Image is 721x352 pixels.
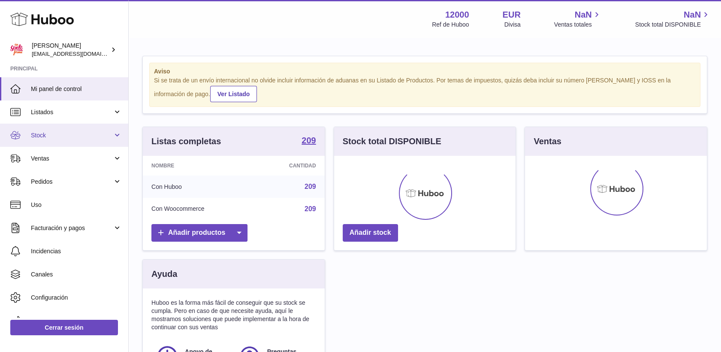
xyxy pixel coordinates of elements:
[31,131,113,140] span: Stock
[31,224,113,232] span: Facturación y pagos
[305,183,316,190] a: 209
[151,299,316,331] p: Huboo es la forma más fácil de conseguir que su stock se cumpla. Pero en caso de que necesite ayu...
[445,9,469,21] strong: 12000
[504,21,521,29] div: Divisa
[684,9,701,21] span: NaN
[31,201,122,209] span: Uso
[210,86,257,102] a: Ver Listado
[343,224,398,242] a: Añadir stock
[154,76,696,102] div: Si se trata de un envío internacional no olvide incluir información de aduanas en su Listado de P...
[151,224,247,242] a: Añadir productos
[534,136,561,147] h3: Ventas
[554,9,602,29] a: NaN Ventas totales
[343,136,441,147] h3: Stock total DISPONIBLE
[32,42,109,58] div: [PERSON_NAME]
[31,85,122,93] span: Mi panel de control
[143,176,254,198] td: Con Huboo
[143,198,254,220] td: Con Woocommerce
[635,9,711,29] a: NaN Stock total DISPONIBLE
[31,317,122,325] span: Devoluciones
[31,294,122,302] span: Configuración
[575,9,592,21] span: NaN
[151,268,177,280] h3: Ayuda
[635,21,711,29] span: Stock total DISPONIBLE
[10,320,118,335] a: Cerrar sesión
[31,270,122,279] span: Canales
[302,136,316,146] a: 209
[10,43,23,56] img: mar@ensuelofirme.com
[305,205,316,212] a: 209
[32,50,126,57] span: [EMAIL_ADDRESS][DOMAIN_NAME]
[503,9,521,21] strong: EUR
[31,247,122,255] span: Incidencias
[143,156,254,176] th: Nombre
[31,155,113,163] span: Ventas
[254,156,324,176] th: Cantidad
[31,178,113,186] span: Pedidos
[302,136,316,145] strong: 209
[432,21,469,29] div: Ref de Huboo
[151,136,221,147] h3: Listas completas
[554,21,602,29] span: Ventas totales
[31,108,113,116] span: Listados
[154,67,696,76] strong: Aviso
